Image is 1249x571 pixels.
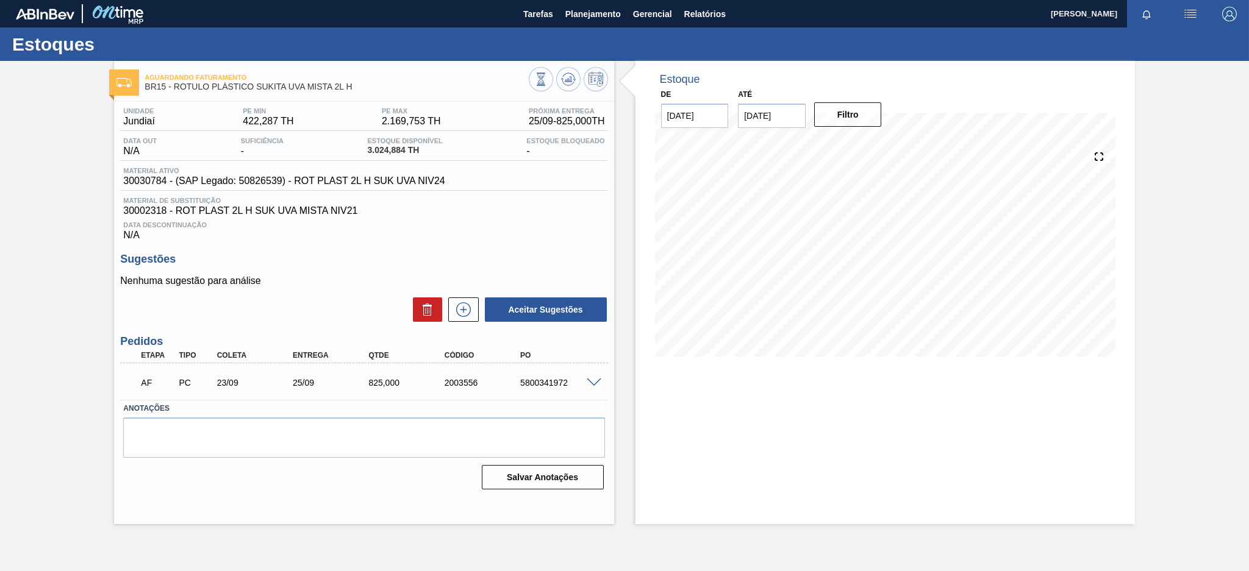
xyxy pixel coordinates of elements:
[1183,7,1198,21] img: userActions
[684,7,726,21] span: Relatórios
[529,107,605,115] span: Próxima Entrega
[138,351,177,360] div: Etapa
[120,137,160,157] div: N/A
[243,116,293,127] span: 422,287 TH
[529,67,553,91] button: Visão Geral dos Estoques
[123,167,445,174] span: Material ativo
[565,7,621,21] span: Planejamento
[145,82,528,91] span: BR15 - RÓTULO PLÁSTICO SUKITA UVA MISTA 2L H
[660,73,700,86] div: Estoque
[367,137,442,144] span: Estoque Disponível
[116,78,132,87] img: Ícone
[365,351,451,360] div: Qtde
[523,7,553,21] span: Tarefas
[407,297,442,322] div: Excluir Sugestões
[123,400,604,417] label: Anotações
[556,67,581,91] button: Atualizar Gráfico
[290,378,375,388] div: 25/09/2025
[517,378,603,388] div: 5800341972
[120,253,607,266] h3: Sugestões
[442,297,479,322] div: Nova sugestão
[661,104,729,128] input: dd/mm/yyyy
[120,216,607,241] div: N/A
[584,67,608,91] button: Programar Estoque
[141,378,174,388] p: AF
[12,37,229,51] h1: Estoques
[482,465,604,489] button: Salvar Anotações
[738,104,806,128] input: dd/mm/yyyy
[123,221,604,229] span: Data Descontinuação
[241,137,284,144] span: Suficiência
[526,137,604,144] span: Estoque Bloqueado
[1127,5,1166,23] button: Notificações
[365,378,451,388] div: 825,000
[523,137,607,157] div: -
[367,146,442,155] span: 3.024,884 TH
[290,351,375,360] div: Entrega
[814,102,882,127] button: Filtro
[120,275,607,286] p: Nenhuma sugestão para análise
[123,107,155,115] span: Unidade
[517,351,603,360] div: PO
[442,351,527,360] div: Código
[123,137,157,144] span: Data out
[123,197,604,204] span: Material de Substituição
[214,378,299,388] div: 23/09/2025
[661,90,671,99] label: De
[123,205,604,216] span: 30002318 - ROT PLAST 2L H SUK UVA MISTA NIV21
[633,7,672,21] span: Gerencial
[214,351,299,360] div: Coleta
[243,107,293,115] span: PE MIN
[123,176,445,186] span: 30030784 - (SAP Legado: 50826539) - ROT PLAST 2L H SUK UVA NIV24
[145,74,528,81] span: Aguardando Faturamento
[1222,7,1237,21] img: Logout
[176,378,215,388] div: Pedido de Compra
[485,297,607,322] button: Aceitar Sugestões
[442,378,527,388] div: 2003556
[16,9,74,20] img: TNhmsLtSVTkK8tSr43FrP2fwEKptu5GPRR3wAAAABJRU5ErkJggg==
[176,351,215,360] div: Tipo
[738,90,752,99] label: Até
[479,296,608,323] div: Aceitar Sugestões
[123,116,155,127] span: Jundiaí
[529,116,605,127] span: 25/09 - 825,000 TH
[382,107,441,115] span: PE MAX
[382,116,441,127] span: 2.169,753 TH
[238,137,287,157] div: -
[138,369,177,396] div: Aguardando Faturamento
[120,335,607,348] h3: Pedidos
